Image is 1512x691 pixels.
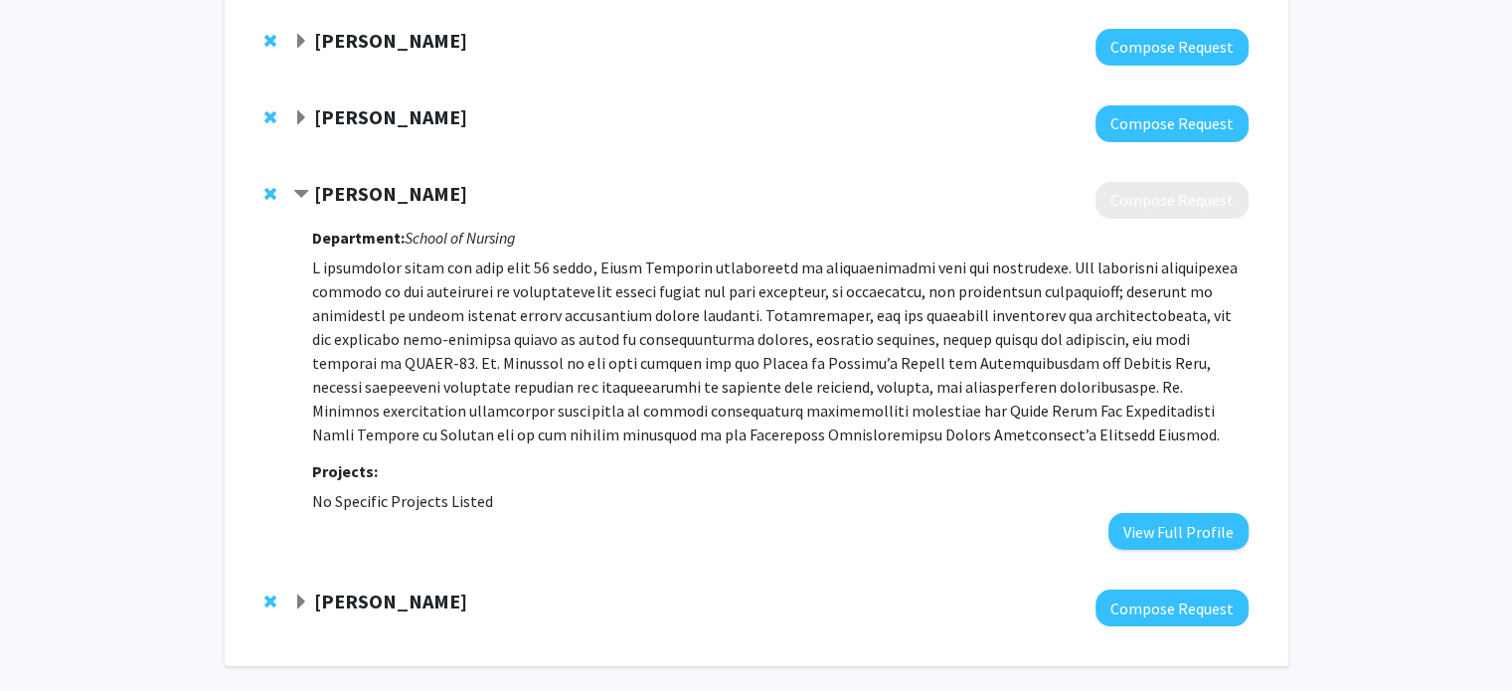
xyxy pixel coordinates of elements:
strong: [PERSON_NAME] [314,589,467,613]
span: Remove Diana Baptiste from bookmarks [264,186,276,202]
button: Compose Request to Diana Baptiste [1095,182,1249,219]
strong: [PERSON_NAME] [314,181,467,206]
iframe: Chat [15,602,84,676]
button: Compose Request to Yannis Paulus [1095,29,1249,66]
strong: Projects: [312,461,378,481]
span: No Specific Projects Listed [312,491,493,511]
button: Compose Request to Angela Guarda [1095,105,1249,142]
strong: [PERSON_NAME] [314,28,467,53]
strong: [PERSON_NAME] [314,104,467,129]
span: Expand Angela Guarda Bookmark [293,110,309,126]
span: Expand Jean Kim Bookmark [293,595,309,610]
i: School of Nursing [405,228,516,248]
span: Contract Diana Baptiste Bookmark [293,187,309,203]
span: Remove Yannis Paulus from bookmarks [264,33,276,49]
span: Remove Jean Kim from bookmarks [264,594,276,609]
span: Remove Angela Guarda from bookmarks [264,109,276,125]
p: L ipsumdolor sitam con adip elit 56 seddo, Eiusm Temporin utlaboreetd ma aliquaenimadmi veni qui ... [312,256,1248,446]
strong: Department: [312,228,405,248]
span: Expand Yannis Paulus Bookmark [293,34,309,50]
button: View Full Profile [1108,513,1249,550]
button: Compose Request to Jean Kim [1095,590,1249,626]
